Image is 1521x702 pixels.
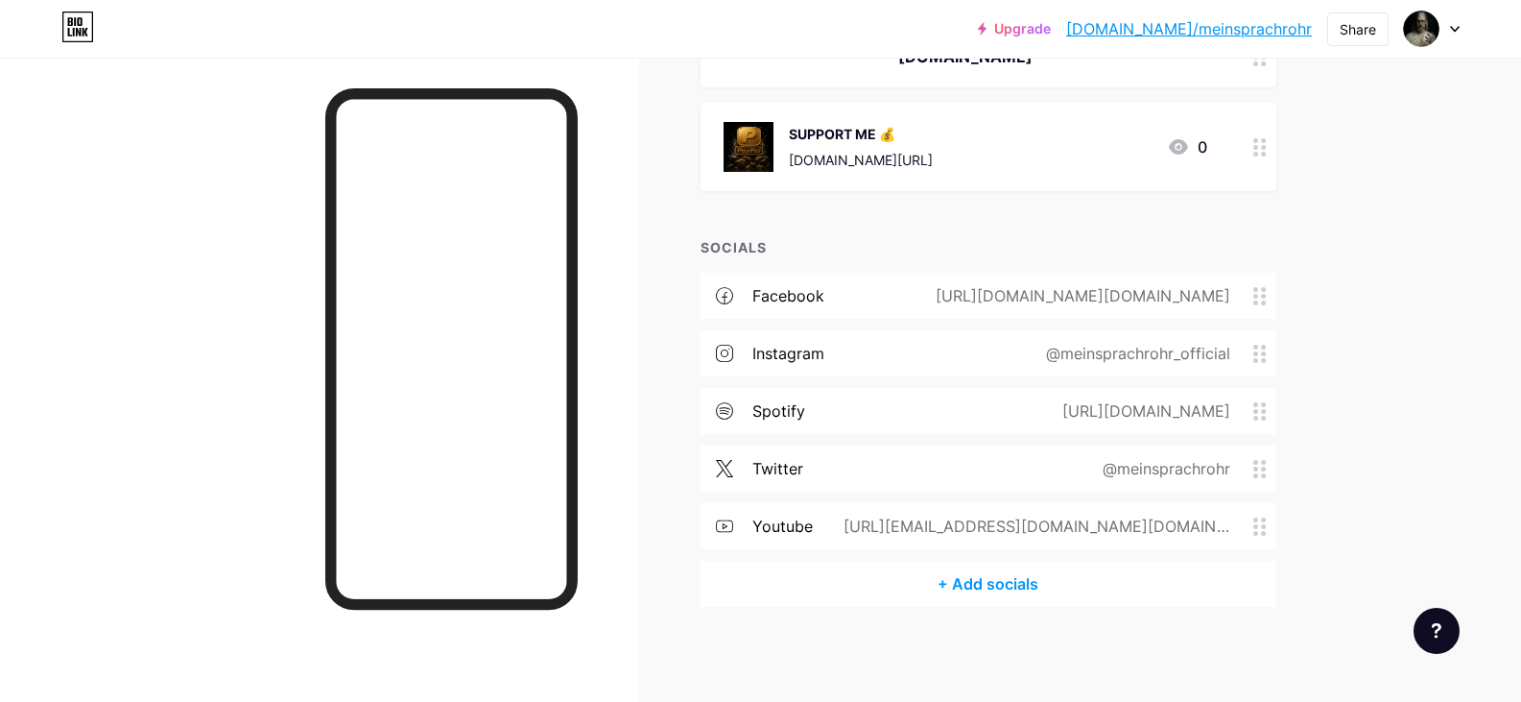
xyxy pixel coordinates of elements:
div: spotify [752,399,805,423]
a: Upgrade [978,21,1051,36]
div: SUPPORT ME 💰 [789,124,933,144]
div: Share [1340,19,1376,39]
div: instagram [752,342,824,365]
div: [DOMAIN_NAME][URL] [789,150,933,170]
div: [URL][DOMAIN_NAME][DOMAIN_NAME] [905,284,1253,307]
div: SOCIALS [701,237,1276,257]
div: + Add socials [701,561,1276,607]
div: facebook [752,284,824,307]
div: @meinsprachrohr_official [1015,342,1253,365]
div: [URL][DOMAIN_NAME] [1032,399,1253,423]
div: @meinsprachrohr [1072,457,1253,480]
div: [URL][EMAIL_ADDRESS][DOMAIN_NAME][DOMAIN_NAME] [813,515,1253,538]
div: youtube [752,515,813,538]
div: 0 [1167,135,1207,158]
div: twitter [752,457,803,480]
img: meinsprachrohr [1403,11,1439,47]
a: [DOMAIN_NAME]/meinsprachrohr [1066,17,1312,40]
img: SUPPORT ME 💰 [724,122,773,172]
